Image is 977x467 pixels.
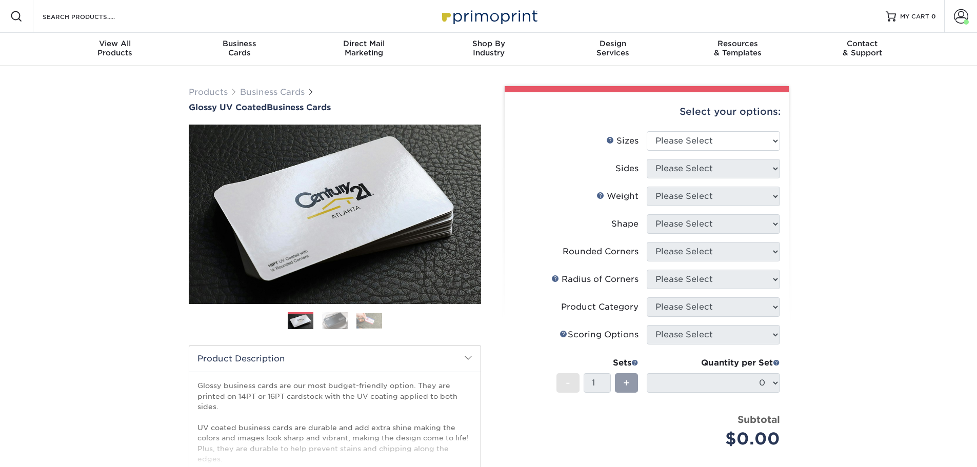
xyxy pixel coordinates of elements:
span: 0 [931,13,936,20]
a: Direct MailMarketing [302,33,426,66]
img: Primoprint [437,5,540,27]
h1: Business Cards [189,103,481,112]
div: Products [53,39,177,57]
input: SEARCH PRODUCTS..... [42,10,142,23]
a: BusinessCards [177,33,302,66]
img: Business Cards 03 [356,313,382,329]
div: Sets [556,357,639,369]
div: Rounded Corners [563,246,639,258]
a: Glossy UV CoatedBusiness Cards [189,103,481,112]
div: Marketing [302,39,426,57]
a: Business Cards [240,87,305,97]
span: Contact [800,39,925,48]
a: Products [189,87,228,97]
div: Radius of Corners [551,273,639,286]
div: & Templates [675,39,800,57]
a: Shop ByIndustry [426,33,551,66]
span: Shop By [426,39,551,48]
a: View AllProducts [53,33,177,66]
span: - [566,375,570,391]
div: Weight [596,190,639,202]
strong: Subtotal [737,414,780,425]
span: + [623,375,630,391]
span: Business [177,39,302,48]
a: DesignServices [551,33,675,66]
div: Select your options: [513,92,781,131]
span: Design [551,39,675,48]
img: Business Cards 02 [322,312,348,330]
span: Direct Mail [302,39,426,48]
span: MY CART [900,12,929,21]
div: Shape [611,218,639,230]
div: Product Category [561,301,639,313]
div: Sides [615,163,639,175]
div: $0.00 [654,427,780,451]
div: Scoring Options [560,329,639,341]
div: & Support [800,39,925,57]
div: Cards [177,39,302,57]
h2: Product Description [189,346,481,372]
div: Quantity per Set [647,357,780,369]
a: Contact& Support [800,33,925,66]
div: Services [551,39,675,57]
img: Business Cards 01 [288,309,313,334]
a: Resources& Templates [675,33,800,66]
span: View All [53,39,177,48]
span: Resources [675,39,800,48]
div: Industry [426,39,551,57]
span: Glossy UV Coated [189,103,267,112]
img: Glossy UV Coated 01 [189,68,481,360]
div: Sizes [606,135,639,147]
